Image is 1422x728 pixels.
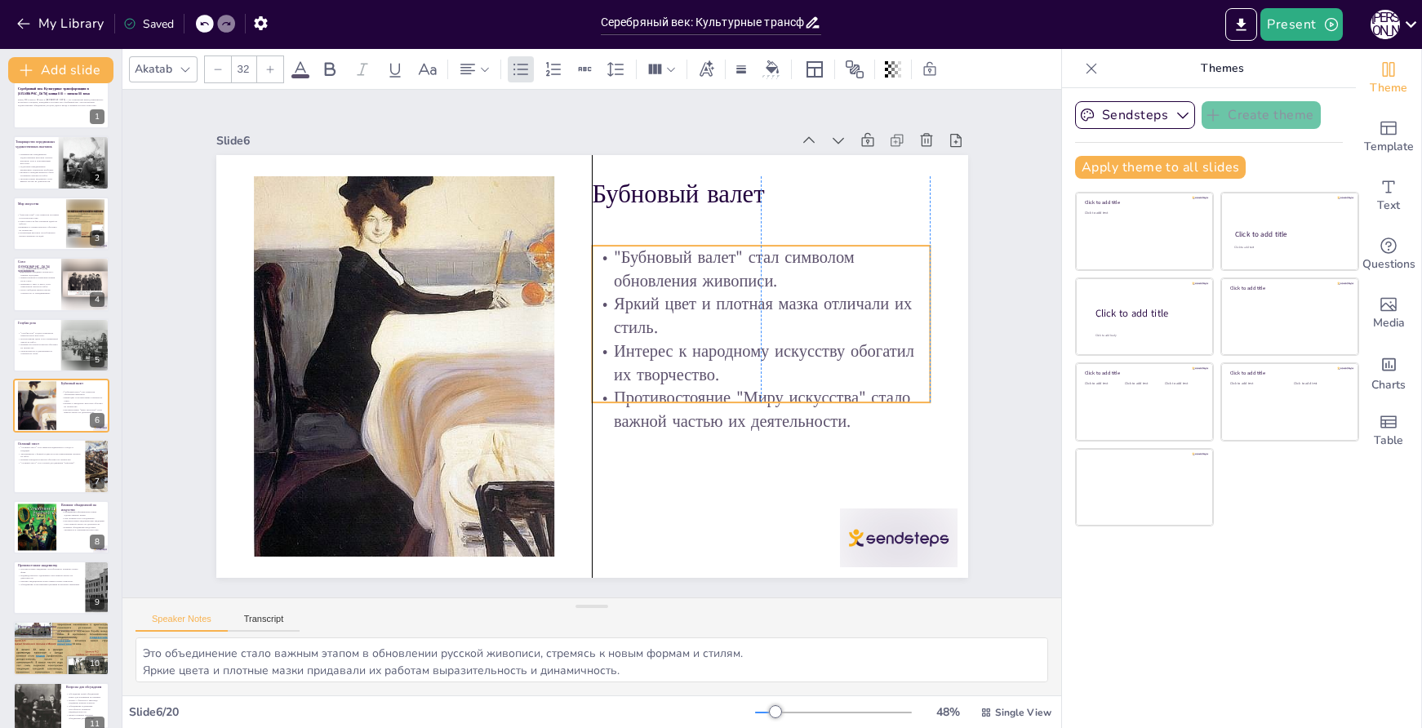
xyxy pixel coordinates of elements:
[18,260,56,273] p: Союз [DEMOGRAPHIC_DATA] художников
[18,87,90,96] strong: Серебряный век: Культурные трансформации в [GEOGRAPHIC_DATA] конца XIX — начала XX века
[1230,370,1347,376] div: Click to add title
[17,171,57,176] p: Реализм и гражданственность были основными чертами их работ.
[1234,246,1343,250] div: Click to add text
[136,614,228,632] button: Speaker Notes
[588,340,929,421] p: Интерес к народному искусству обогатил их творчество.
[90,413,104,428] div: 6
[13,135,109,189] div: 2
[12,11,111,37] button: My Library
[90,292,104,307] div: 4
[18,349,58,355] p: Мечтательность и декоративность отличали их стиль.
[760,60,784,78] div: Background color
[18,98,104,107] p: Конец XIX и начало XX века в [GEOGRAPHIC_DATA] — это уникальный период невероятного культурного р...
[1371,10,1400,39] div: О [PERSON_NAME]
[123,16,174,32] div: Saved
[61,408,104,414] p: Противостояние "Миру искусства" стало важной частью их деятельности.
[129,704,755,720] div: Slide 6 / 20
[1371,376,1406,394] span: Charts
[18,337,58,343] p: Использование цвета стало характерной чертой их работ.
[66,713,104,719] p: Важно понимать значение объединений для культуры.
[85,656,104,671] div: 10
[66,685,104,690] p: Вопросы для обсуждения
[928,704,967,720] div: 48 %
[1230,382,1282,386] div: Click to add text
[18,461,81,464] p: "Ослиный хвост" стал основой для движения "Районизм".
[61,402,104,408] p: Интерес к народному искусству обогатил их творчество.
[228,614,300,632] button: Transcript
[18,442,81,447] p: Ослиный хвост
[131,58,176,80] div: Akatab
[18,632,104,635] p: Идеи Серебряного века актуальны и [DATE].
[18,579,81,583] p: Критика традиционных норм открыла новые горизонты.
[90,109,104,124] div: 1
[61,396,104,402] p: Яркий цвет и плотная мазка отличали их стиль.
[1165,382,1202,386] div: Click to add text
[1370,79,1407,97] span: Theme
[18,268,56,277] p: Союз [DEMOGRAPHIC_DATA] художников объединил реалистов с новыми подходами.
[66,704,104,713] p: Объединение художников способствует развитию индивидуальности.
[1225,8,1257,41] button: Export to PowerPoint
[18,583,81,586] p: Объединения стали важными центрами культурных изменений.
[16,220,60,225] p: Синтез искусств был ключевой идеей их работы.
[593,293,934,375] p: Яркий цвет и плотная мазка отличали их стиль.
[13,197,109,251] div: 3
[583,386,924,468] p: Противостояние "Миру искусства" стало важной частью их деятельности.
[1235,229,1344,239] div: Click to add title
[18,637,104,641] p: Исследования Серебряного века остаются важными.
[1356,49,1421,108] div: Change the overall theme
[995,706,1051,719] span: Single View
[18,452,81,458] p: Эксперименты с формой и цветом стали характерными чертами их работ.
[802,56,828,82] div: Layout
[1085,370,1202,376] div: Click to add title
[1095,306,1200,320] div: Click to add title
[13,621,109,675] div: 10
[17,177,57,183] p: Противостояние академизму стало важной частью их деятельности.
[1362,255,1415,273] span: Questions
[1356,166,1421,225] div: Add text boxes
[1356,225,1421,284] div: Get real-time input from your audience
[598,246,939,328] p: "Бубновый валет" стал символом обновления живописи.
[66,692,104,698] p: Обсуждение целей объединений важно для понимания их влияния.
[18,634,104,637] p: Наследие Серебряного века формирует развитие искусства.
[1356,343,1421,402] div: Add charts and graphs
[1356,284,1421,343] div: Add images, graphics, shapes or video
[61,519,104,525] p: Противостояние академическим традициям стало важной частью их деятельности.
[61,510,104,516] p: Объединения сформировали новые художественные языки.
[606,177,946,247] p: Бубновый валет
[1374,432,1403,450] span: Table
[13,75,109,129] div: 1
[732,56,750,82] div: Border settings
[16,232,60,237] p: Организация выставок способствовала распространению их идей.
[13,318,109,372] div: 5
[1095,333,1198,337] div: Click to add body
[61,526,104,531] p: Влияние объединений продолжает ощущаться в современном искусстве.
[61,381,104,386] p: Бубновый валет
[601,11,804,34] input: Insert title
[18,568,81,574] p: Противостояние академизму способствовало развитию новых форм.
[1125,382,1162,386] div: Click to add text
[16,214,60,220] p: "Мир искусства" стал символом эстетизма в русском искусстве.
[1202,101,1321,129] button: Create theme
[1373,314,1405,332] span: Media
[18,628,104,632] p: Наследие Серебряного века продолжает вдохновлять художников.
[1085,382,1122,386] div: Click to add text
[61,390,104,396] p: "Бубновый валет" стал символом обновления живописи.
[1075,101,1195,129] button: Sendsteps
[61,517,104,520] p: Они открыли путь к модернизму.
[16,225,60,231] p: Внимание к стилям прошлого обогатило их творчество.
[1260,8,1342,41] button: Present
[90,474,104,489] div: 7
[238,95,812,171] div: Slide 6
[18,282,56,288] p: Внимание к свету и цвету стало характерной чертой их работ.
[17,153,57,165] p: Товарищество передвижных художественных выставок сыграло ключевую роль в популяризации искусства.
[845,60,864,79] span: Position
[18,289,56,295] p: Более свободная манера письма отличала их от Передвижников.
[18,202,61,206] p: Мир искусства
[1356,108,1421,166] div: Add ready made slides
[643,56,680,82] div: Column Count
[13,257,109,311] div: 4
[1356,402,1421,460] div: Add a table
[18,459,81,462] p: Влияние народной культуры обогатило их творчество.
[61,503,104,512] p: Влияние объединений на искусство
[90,595,104,610] div: 9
